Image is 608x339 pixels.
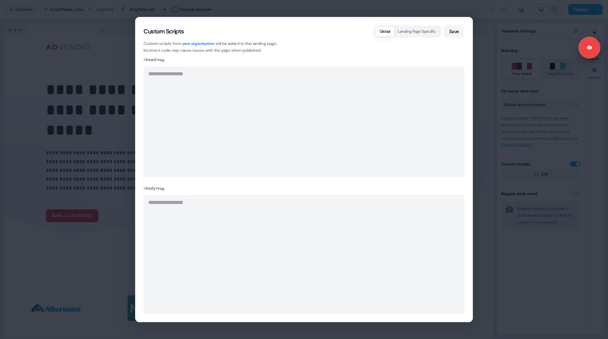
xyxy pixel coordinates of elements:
div: tag [144,185,464,192]
code: <head> [144,58,158,62]
button: Landing Page Specific [394,27,440,36]
button: Global [376,27,394,36]
p: Custom scripts from will be added to this landing page. [144,40,464,47]
code: <body> [144,186,158,191]
button: Save [444,25,464,37]
div: tag [144,56,464,63]
a: your organisation [182,41,215,46]
div: Incorrect code may cause issues with the page when published. [144,40,464,54]
div: Custom Scripts [144,28,184,34]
